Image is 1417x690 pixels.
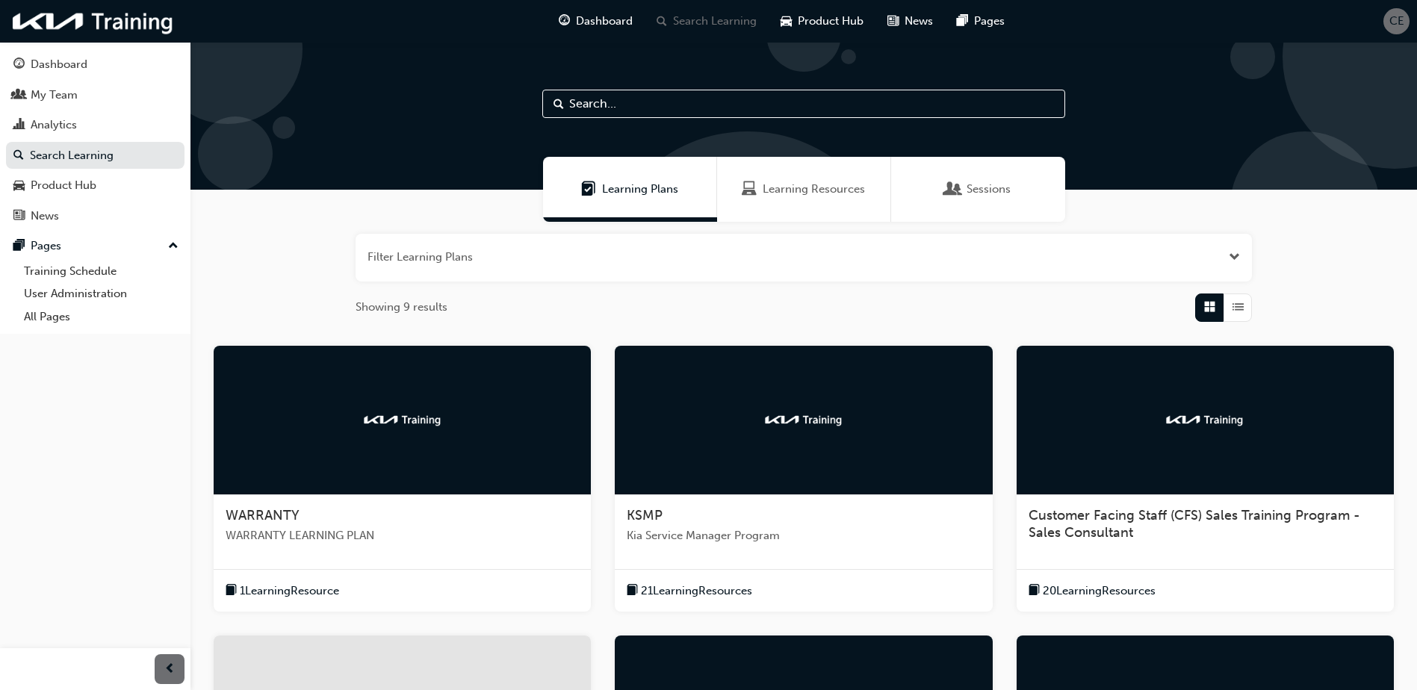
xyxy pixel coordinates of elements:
[164,660,176,679] span: prev-icon
[657,12,667,31] span: search-icon
[1017,346,1394,612] a: kia-trainingCustomer Facing Staff (CFS) Sales Training Program - Sales Consultantbook-icon20Learn...
[769,6,875,37] a: car-iconProduct Hub
[6,48,185,232] button: DashboardMy TeamAnalyticsSearch LearningProduct HubNews
[240,582,339,600] span: 1 Learning Resource
[554,96,564,113] span: Search
[974,13,1005,30] span: Pages
[798,13,863,30] span: Product Hub
[891,157,1065,222] a: SessionsSessions
[13,210,25,223] span: news-icon
[1029,582,1156,600] button: book-icon20LearningResources
[946,181,961,198] span: Sessions
[13,240,25,253] span: pages-icon
[18,282,185,305] a: User Administration
[967,181,1011,198] span: Sessions
[763,181,865,198] span: Learning Resources
[547,6,645,37] a: guage-iconDashboard
[717,157,891,222] a: Learning ResourcesLearning Resources
[6,232,185,260] button: Pages
[542,90,1065,118] input: Search...
[6,111,185,139] a: Analytics
[1229,249,1240,266] button: Open the filter
[887,12,899,31] span: news-icon
[1232,299,1244,316] span: List
[627,507,663,523] span: KSMP
[742,181,757,198] span: Learning Resources
[627,582,638,600] span: book-icon
[7,6,179,37] img: kia-training
[1383,8,1410,34] button: CE
[627,527,980,544] span: Kia Service Manager Program
[226,582,237,600] span: book-icon
[31,116,77,134] div: Analytics
[13,58,25,72] span: guage-icon
[957,12,968,31] span: pages-icon
[13,89,25,102] span: people-icon
[226,527,579,544] span: WARRANTY LEARNING PLAN
[6,81,185,109] a: My Team
[18,305,185,329] a: All Pages
[1029,582,1040,600] span: book-icon
[905,13,933,30] span: News
[13,119,25,132] span: chart-icon
[875,6,945,37] a: news-iconNews
[13,149,24,163] span: search-icon
[168,237,179,256] span: up-icon
[645,6,769,37] a: search-iconSearch Learning
[31,56,87,73] div: Dashboard
[543,157,717,222] a: Learning PlansLearning Plans
[6,202,185,230] a: News
[1389,13,1404,30] span: CE
[1029,507,1360,541] span: Customer Facing Staff (CFS) Sales Training Program - Sales Consultant
[1043,582,1156,600] span: 20 Learning Resources
[576,13,633,30] span: Dashboard
[214,346,591,612] a: kia-trainingWARRANTYWARRANTY LEARNING PLANbook-icon1LearningResource
[781,12,792,31] span: car-icon
[13,179,25,193] span: car-icon
[559,12,570,31] span: guage-icon
[31,177,96,194] div: Product Hub
[6,51,185,78] a: Dashboard
[581,181,596,198] span: Learning Plans
[18,260,185,283] a: Training Schedule
[226,507,300,523] span: WARRANTY
[31,87,78,104] div: My Team
[1164,412,1246,427] img: kia-training
[763,412,845,427] img: kia-training
[1204,299,1215,316] span: Grid
[945,6,1017,37] a: pages-iconPages
[6,142,185,170] a: Search Learning
[31,208,59,225] div: News
[615,346,992,612] a: kia-trainingKSMPKia Service Manager Programbook-icon21LearningResources
[602,181,678,198] span: Learning Plans
[641,582,752,600] span: 21 Learning Resources
[226,582,339,600] button: book-icon1LearningResource
[673,13,757,30] span: Search Learning
[356,299,447,316] span: Showing 9 results
[31,237,61,255] div: Pages
[6,172,185,199] a: Product Hub
[627,582,752,600] button: book-icon21LearningResources
[362,412,444,427] img: kia-training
